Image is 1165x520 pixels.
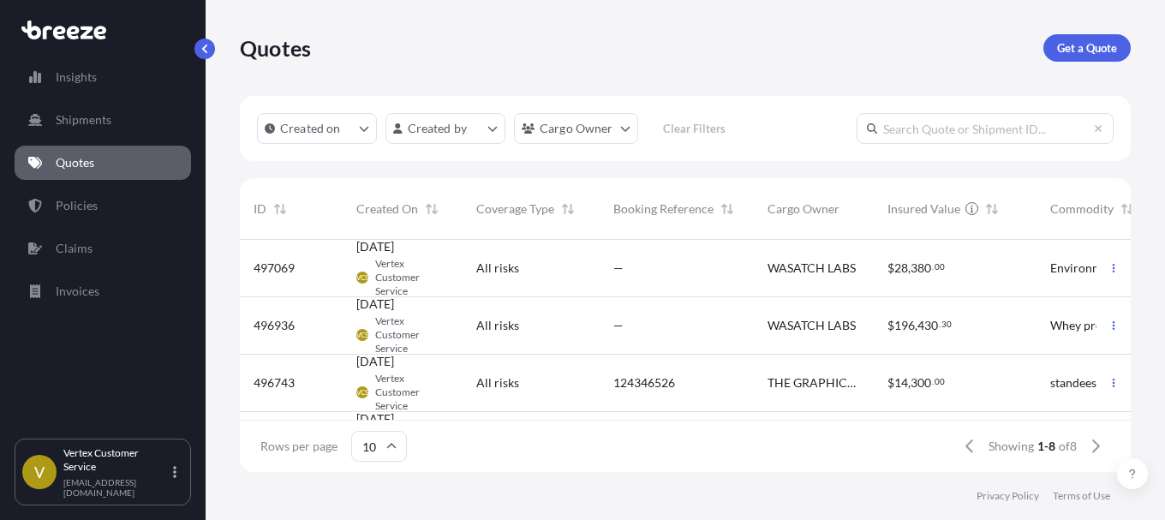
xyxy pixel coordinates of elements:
a: Claims [15,231,191,266]
button: Sort [982,199,1002,219]
span: . [939,321,941,327]
span: Booking Reference [613,200,714,218]
span: 496743 [254,374,295,391]
span: of 8 [1059,438,1077,455]
span: — [613,317,624,334]
span: 380 [911,262,931,274]
p: Created by [408,120,468,137]
span: 00 [935,264,945,270]
span: [DATE] [356,353,394,370]
span: All risks [476,374,519,391]
a: Shipments [15,103,191,137]
p: Insights [56,69,97,86]
a: Insights [15,60,191,94]
p: Cargo Owner [540,120,613,137]
p: Clear Filters [663,120,726,137]
span: , [908,377,911,389]
p: Created on [280,120,341,137]
button: Sort [1117,199,1138,219]
span: VCS [356,326,368,344]
span: 430 [917,320,938,332]
p: Claims [56,240,93,257]
button: createdOn Filter options [257,113,377,144]
p: Shipments [56,111,111,129]
span: V [34,463,45,481]
span: 300 [911,377,931,389]
p: Get a Quote [1057,39,1117,57]
span: , [908,262,911,274]
span: 00 [935,379,945,385]
span: Vertex Customer Service [375,257,449,298]
p: Policies [56,197,98,214]
span: Whey protein [1050,317,1123,334]
a: Invoices [15,274,191,308]
span: Showing [989,438,1034,455]
span: . [932,264,934,270]
span: [DATE] [356,296,394,313]
span: VCS [356,269,368,286]
a: Terms of Use [1053,489,1110,503]
span: $ [887,262,894,274]
a: Quotes [15,146,191,180]
a: Get a Quote [1043,34,1131,62]
button: createdBy Filter options [385,113,505,144]
span: , [915,320,917,332]
span: [DATE] [356,410,394,427]
span: Commodity [1050,200,1114,218]
span: Insured Value [887,200,960,218]
span: All risks [476,260,519,277]
span: 1-8 [1037,438,1055,455]
span: WASATCH LABS [768,317,856,334]
span: WASATCH LABS [768,260,856,277]
span: — [613,260,624,277]
span: $ [887,320,894,332]
span: [DATE] [356,238,394,255]
p: Invoices [56,283,99,300]
span: THE GRAPHICS FACTORY [768,374,860,391]
p: Quotes [56,154,94,171]
span: . [932,379,934,385]
a: Privacy Policy [977,489,1039,503]
button: Clear Filters [647,115,743,142]
span: 497069 [254,260,295,277]
span: $ [887,377,894,389]
span: Cargo Owner [768,200,839,218]
span: Created On [356,200,418,218]
p: [EMAIL_ADDRESS][DOMAIN_NAME] [63,477,170,498]
span: All risks [476,317,519,334]
span: Coverage Type [476,200,554,218]
span: Vertex Customer Service [375,314,449,356]
span: 30 [941,321,952,327]
button: Sort [558,199,578,219]
span: Vertex Customer Service [375,372,449,413]
button: cargoOwner Filter options [514,113,638,144]
a: Policies [15,188,191,223]
input: Search Quote or Shipment ID... [857,113,1114,144]
span: ID [254,200,266,218]
span: VCS [356,384,368,401]
span: 196 [894,320,915,332]
p: Quotes [240,34,311,62]
button: Sort [421,199,442,219]
button: Sort [270,199,290,219]
button: Sort [717,199,738,219]
span: 14 [894,377,908,389]
span: 28 [894,262,908,274]
p: Vertex Customer Service [63,446,170,474]
span: standees [1050,374,1096,391]
span: 496936 [254,317,295,334]
span: 124346526 [613,374,675,391]
span: Rows per page [260,438,338,455]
